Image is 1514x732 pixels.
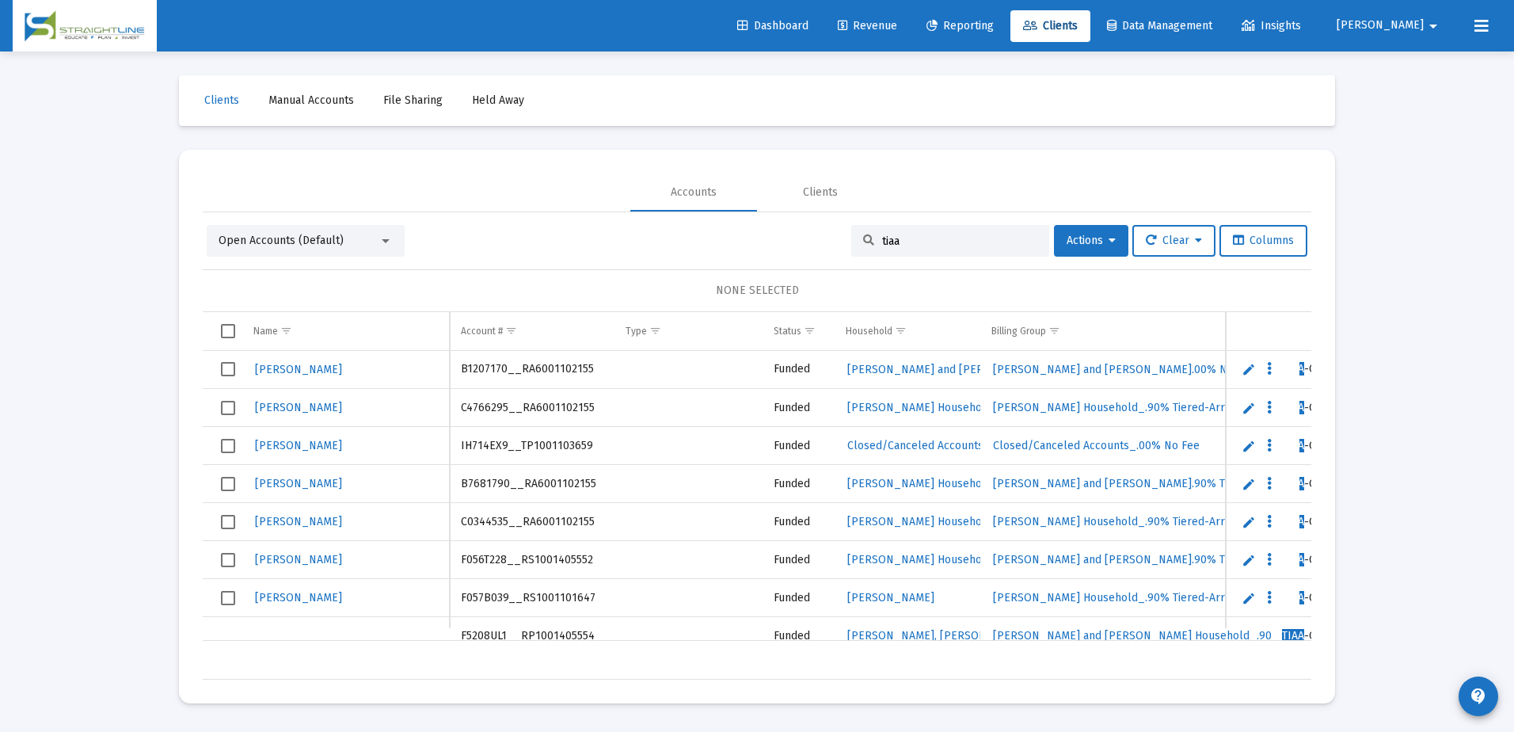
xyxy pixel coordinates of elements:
[219,234,344,247] span: Open Accounts (Default)
[671,185,717,200] div: Accounts
[1469,687,1488,706] mat-icon: contact_support
[993,515,1247,528] span: [PERSON_NAME] Household_.90% Tiered-Arrears
[255,401,342,414] span: [PERSON_NAME]
[383,93,443,107] span: File Sharing
[991,548,1295,571] a: [PERSON_NAME] and [PERSON_NAME].90% Tiered-Arrears
[450,312,614,350] td: Column Account #
[846,434,985,457] a: Closed/Canceled Accounts
[846,548,994,571] a: [PERSON_NAME] Household
[221,477,235,491] div: Select row
[725,10,821,42] a: Dashboard
[221,401,235,415] div: Select row
[835,312,980,350] td: Column Household
[203,312,1311,680] div: Data grid
[253,586,344,609] a: [PERSON_NAME]
[280,325,292,337] span: Show filter options for column 'Name'
[991,510,1249,533] a: [PERSON_NAME] Household_.90% Tiered-Arrears
[255,363,342,376] span: [PERSON_NAME]
[192,85,252,116] a: Clients
[846,396,994,419] a: [PERSON_NAME] Household
[991,396,1249,419] a: [PERSON_NAME] Household_.90% Tiered-Arrears
[991,434,1201,457] a: Closed/Canceled Accounts_.00% No Fee
[371,85,455,116] a: File Sharing
[846,510,994,533] a: [PERSON_NAME] Household
[847,629,1085,642] span: [PERSON_NAME], [PERSON_NAME] Household
[1094,10,1225,42] a: Data Management
[774,590,824,606] div: Funded
[993,401,1247,414] span: [PERSON_NAME] Household_.90% Tiered-Arrears
[626,325,647,337] div: Type
[472,93,524,107] span: Held Away
[253,325,278,337] div: Name
[737,19,808,32] span: Dashboard
[847,591,934,604] span: [PERSON_NAME]
[268,93,354,107] span: Manual Accounts
[847,515,992,528] span: [PERSON_NAME] Household
[993,363,1255,376] span: [PERSON_NAME] and [PERSON_NAME].00% No Fee
[450,579,614,617] td: F057B039__RS1001101647
[774,438,824,454] div: Funded
[1233,234,1294,247] span: Columns
[774,476,824,492] div: Funded
[614,312,763,350] td: Column Type
[882,234,1037,248] input: Search
[991,624,1360,647] a: [PERSON_NAME] and [PERSON_NAME] Household_.90% Tiered-Arrears
[838,19,897,32] span: Revenue
[926,19,994,32] span: Reporting
[847,477,992,490] span: [PERSON_NAME] Household
[991,472,1295,495] a: [PERSON_NAME] and [PERSON_NAME].90% Tiered-Arrears
[1337,19,1424,32] span: [PERSON_NAME]
[993,591,1247,604] span: [PERSON_NAME] Household_.90% Tiered-Arrears
[450,541,614,579] td: F056T228__RS1001405552
[221,591,235,605] div: Select row
[1067,234,1116,247] span: Actions
[847,401,992,414] span: [PERSON_NAME] Household
[1023,19,1078,32] span: Clients
[774,400,824,416] div: Funded
[1318,10,1462,41] button: [PERSON_NAME]
[803,185,838,200] div: Clients
[804,325,816,337] span: Show filter options for column 'Status'
[25,10,145,42] img: Dashboard
[1146,234,1202,247] span: Clear
[1282,629,1304,642] span: TIAA
[256,85,367,116] a: Manual Accounts
[649,325,661,337] span: Show filter options for column 'Type'
[993,629,1359,642] span: [PERSON_NAME] and [PERSON_NAME] Household_.90% Tiered-Arrears
[450,389,614,427] td: C4766295__RA6001102155
[847,553,992,566] span: [PERSON_NAME] Household
[505,325,517,337] span: Show filter options for column 'Account #'
[221,362,235,376] div: Select row
[1048,325,1060,337] span: Show filter options for column 'Billing Group'
[847,363,1046,376] span: [PERSON_NAME] and [PERSON_NAME]
[991,586,1249,609] a: [PERSON_NAME] Household_.90% Tiered-Arrears
[253,434,344,457] a: [PERSON_NAME]
[1271,617,1361,655] td: -CREF
[450,351,614,389] td: B1207170__RA6001102155
[895,325,907,337] span: Show filter options for column 'Household'
[255,439,342,452] span: [PERSON_NAME]
[1132,225,1215,257] button: Clear
[847,439,983,452] span: Closed/Canceled Accounts
[221,324,235,338] div: Select all
[846,325,892,337] div: Household
[221,439,235,453] div: Select row
[914,10,1006,42] a: Reporting
[461,325,503,337] div: Account #
[204,93,239,107] span: Clients
[253,472,344,495] a: [PERSON_NAME]
[450,503,614,541] td: C0344535__RA6001102155
[1054,225,1128,257] button: Actions
[1242,439,1256,453] a: Edit
[221,553,235,567] div: Select row
[253,396,344,419] a: [PERSON_NAME]
[1242,19,1301,32] span: Insights
[1424,10,1443,42] mat-icon: arrow_drop_down
[450,427,614,465] td: IH714EX9__TP1001103659
[846,586,936,609] a: [PERSON_NAME]
[255,477,342,490] span: [PERSON_NAME]
[774,552,824,568] div: Funded
[221,515,235,529] div: Select row
[991,325,1046,337] div: Billing Group
[991,358,1257,381] a: [PERSON_NAME] and [PERSON_NAME].00% No Fee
